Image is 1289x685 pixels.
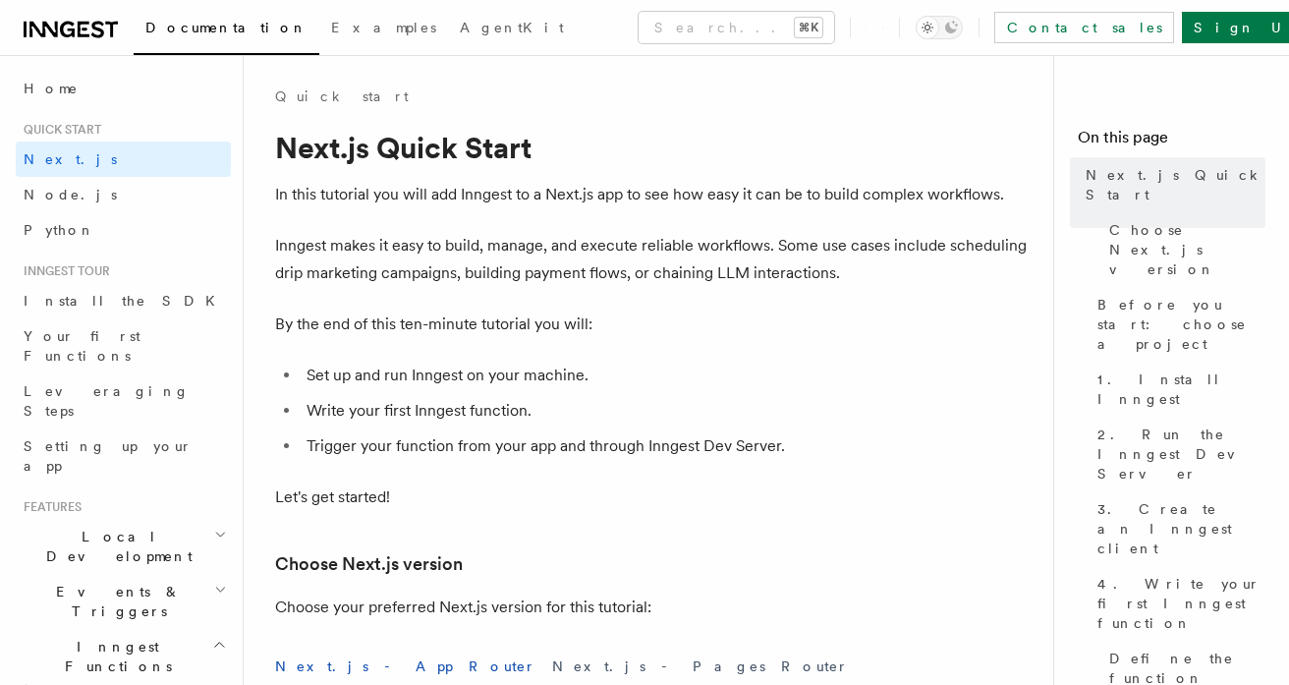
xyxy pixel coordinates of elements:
[1097,295,1265,354] span: Before you start: choose a project
[1090,362,1265,417] a: 1. Install Inngest
[301,397,1037,425] li: Write your first Inngest function.
[24,187,117,202] span: Node.js
[1090,566,1265,641] a: 4. Write your first Inngest function
[16,263,110,279] span: Inngest tour
[275,130,1037,165] h1: Next.js Quick Start
[16,283,231,318] a: Install the SDK
[24,222,95,238] span: Python
[24,328,140,364] span: Your first Functions
[275,232,1037,287] p: Inngest makes it easy to build, manage, and execute reliable workflows. Some use cases include sc...
[1078,126,1265,157] h4: On this page
[916,16,963,39] button: Toggle dark mode
[16,574,231,629] button: Events & Triggers
[1097,370,1265,409] span: 1. Install Inngest
[1090,287,1265,362] a: Before you start: choose a project
[1090,417,1265,491] a: 2. Run the Inngest Dev Server
[1101,212,1265,287] a: Choose Next.js version
[24,151,117,167] span: Next.js
[795,18,822,37] kbd: ⌘K
[16,177,231,212] a: Node.js
[16,373,231,428] a: Leveraging Steps
[275,86,409,106] a: Quick start
[16,637,212,676] span: Inngest Functions
[460,20,564,35] span: AgentKit
[24,293,227,309] span: Install the SDK
[1086,165,1265,204] span: Next.js Quick Start
[275,484,1037,511] p: Let's get started!
[16,629,231,684] button: Inngest Functions
[994,12,1174,43] a: Contact sales
[275,594,1037,621] p: Choose your preferred Next.js version for this tutorial:
[1078,157,1265,212] a: Next.js Quick Start
[319,6,448,53] a: Examples
[24,383,190,419] span: Leveraging Steps
[1097,499,1265,558] span: 3. Create an Inngest client
[16,122,101,138] span: Quick start
[301,432,1037,460] li: Trigger your function from your app and through Inngest Dev Server.
[134,6,319,55] a: Documentation
[16,318,231,373] a: Your first Functions
[1109,220,1265,279] span: Choose Next.js version
[16,527,214,566] span: Local Development
[331,20,436,35] span: Examples
[301,362,1037,389] li: Set up and run Inngest on your machine.
[448,6,576,53] a: AgentKit
[275,550,463,578] a: Choose Next.js version
[1097,425,1265,484] span: 2. Run the Inngest Dev Server
[16,519,231,574] button: Local Development
[275,311,1037,338] p: By the end of this ten-minute tutorial you will:
[16,71,231,106] a: Home
[145,20,308,35] span: Documentation
[16,499,82,515] span: Features
[16,212,231,248] a: Python
[1097,574,1265,633] span: 4. Write your first Inngest function
[275,181,1037,208] p: In this tutorial you will add Inngest to a Next.js app to see how easy it can be to build complex...
[24,438,193,474] span: Setting up your app
[16,428,231,484] a: Setting up your app
[24,79,79,98] span: Home
[16,582,214,621] span: Events & Triggers
[16,142,231,177] a: Next.js
[1090,491,1265,566] a: 3. Create an Inngest client
[639,12,834,43] button: Search...⌘K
